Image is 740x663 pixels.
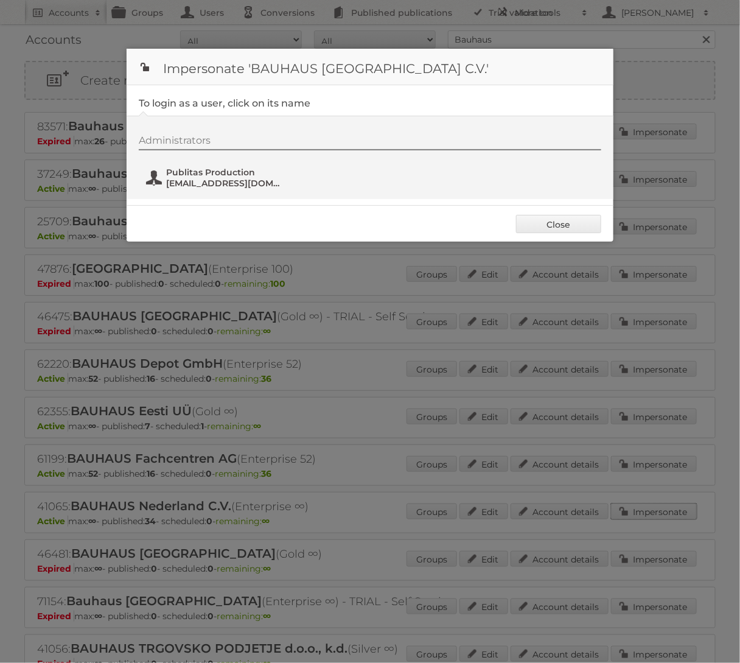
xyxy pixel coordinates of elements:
legend: To login as a user, click on its name [139,97,310,109]
span: [EMAIL_ADDRESS][DOMAIN_NAME] [166,178,284,189]
button: Publitas Production [EMAIL_ADDRESS][DOMAIN_NAME] [145,166,288,190]
h1: Impersonate 'BAUHAUS [GEOGRAPHIC_DATA] C.V.' [127,49,613,85]
span: Publitas Production [166,167,284,178]
div: Administrators [139,135,601,150]
a: Close [516,215,601,233]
